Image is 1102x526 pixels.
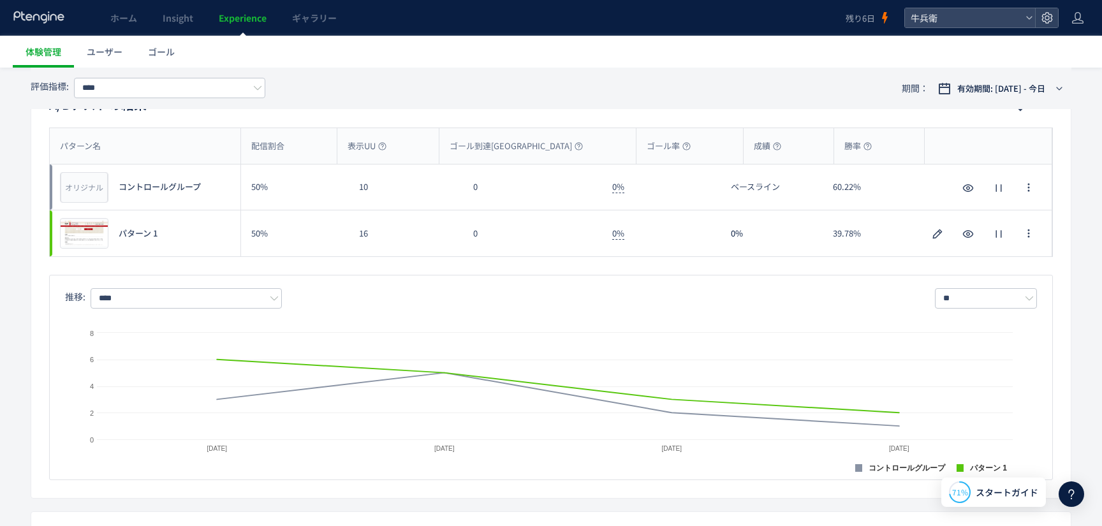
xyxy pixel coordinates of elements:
[349,164,463,210] div: 10
[976,486,1038,499] span: スタートガイド
[241,210,349,256] div: 50%
[26,45,61,58] span: 体験管理
[846,12,875,24] span: 残り6日
[90,409,94,417] text: 2
[90,383,94,390] text: 4
[731,228,743,240] span: 0%
[731,181,780,193] span: ベースライン
[348,140,386,152] span: 表示UU
[434,445,455,452] text: [DATE]
[869,464,946,472] text: コントロールグループ
[241,164,349,210] div: 50%
[90,436,94,444] text: 0
[823,210,925,256] div: 39.78%
[823,164,925,210] div: 60.22%
[844,140,872,152] span: 勝率
[612,180,624,193] span: 0%
[889,445,909,452] text: [DATE]
[647,140,691,152] span: ゴール率
[31,80,69,92] span: 評価指標:
[907,8,1020,27] span: 牛兵衛
[61,219,108,248] img: 2061f2c3d5d9afc51b1b643c08a247b81755664664284.jpeg
[463,164,602,210] div: 0
[1008,95,1053,115] button: CSV
[662,445,682,452] text: [DATE]
[612,227,624,240] span: 0%
[952,486,968,497] span: 71%
[163,11,193,24] span: Insight
[207,445,228,452] text: [DATE]
[110,11,137,24] span: ホーム
[292,11,337,24] span: ギャラリー
[60,140,101,152] span: パターン名
[754,140,781,152] span: 成績
[251,140,284,152] span: 配信割合
[148,45,175,58] span: ゴール
[65,290,85,303] span: 推移:
[902,78,929,99] span: 期間：
[61,172,108,203] div: オリジナル
[219,11,267,24] span: Experience
[119,228,158,240] span: パターン 1
[87,45,122,58] span: ユーザー
[90,356,94,363] text: 6
[463,210,602,256] div: 0
[957,82,1045,95] span: 有効期間: [DATE] - 今日
[969,464,1007,472] text: パターン 1
[930,78,1071,99] button: 有効期間: [DATE] - 今日
[450,140,583,152] span: ゴール到達[GEOGRAPHIC_DATA]
[119,181,201,193] span: コントロールグループ
[90,330,94,337] text: 8
[349,210,463,256] div: 16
